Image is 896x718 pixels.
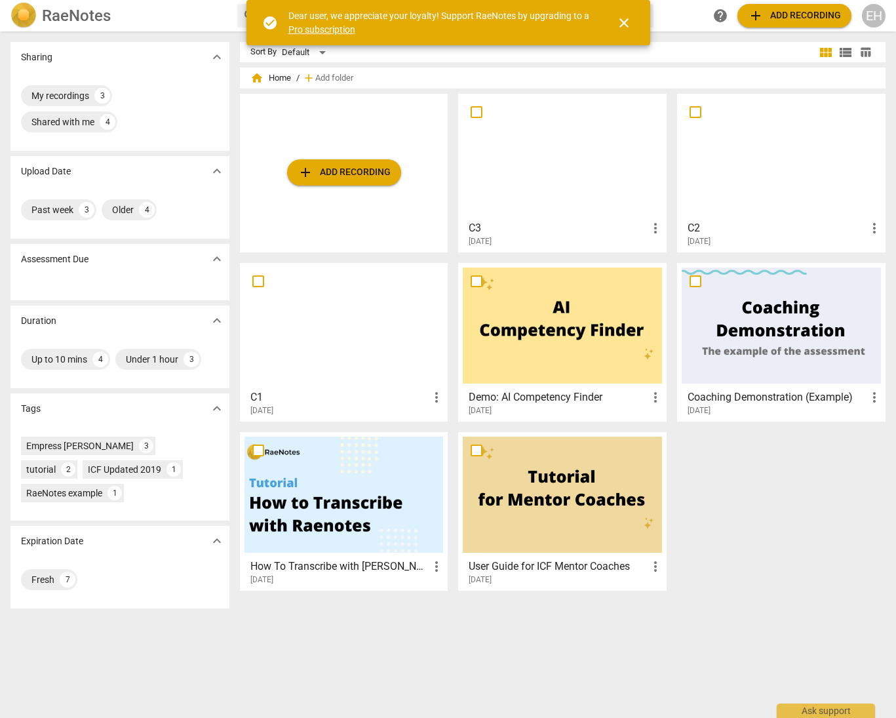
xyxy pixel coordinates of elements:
button: Tile view [816,43,836,62]
div: ICF Updated 2019 [88,463,161,476]
button: EH [862,4,886,28]
span: expand_more [209,163,225,179]
div: Older [112,203,134,216]
span: view_list [838,45,853,60]
span: help [712,8,728,24]
div: RaeNotes example [26,487,102,500]
a: C2[DATE] [682,98,881,247]
span: Add recording [298,165,391,180]
a: User Guide for ICF Mentor Coaches[DATE] [463,437,662,585]
h3: C2 [688,220,867,236]
p: Duration [21,314,56,328]
div: Default [282,42,330,63]
div: Shared with me [31,115,94,129]
div: 3 [184,351,199,367]
a: Demo: AI Competency Finder[DATE] [463,268,662,416]
a: Coaching Demonstration (Example)[DATE] [682,268,881,416]
span: check_circle [262,15,278,31]
a: C1[DATE] [244,268,444,416]
h3: C3 [469,220,648,236]
span: more_vert [867,389,882,405]
a: Pro subscription [288,24,355,35]
a: C3[DATE] [463,98,662,247]
div: 2 [61,462,75,477]
p: Upload Date [21,165,71,178]
div: Empress [PERSON_NAME] [26,439,134,452]
span: more_vert [648,389,663,405]
span: table_chart [859,46,872,58]
h3: Demo: AI Competency Finder [469,389,648,405]
span: / [296,73,300,83]
h3: How To Transcribe with RaeNotes [250,559,429,574]
span: more_vert [648,220,663,236]
span: [DATE] [250,574,273,586]
span: expand_more [209,401,225,416]
button: Show more [207,311,227,330]
div: 1 [166,462,181,477]
p: Assessment Due [21,252,88,266]
h2: RaeNotes [42,7,111,25]
span: [DATE] [688,405,711,416]
button: Table view [855,43,875,62]
h3: User Guide for ICF Mentor Coaches [469,559,648,574]
span: view_module [818,45,834,60]
div: Fresh [31,573,54,586]
span: more_vert [867,220,882,236]
span: expand_more [209,49,225,65]
span: search [243,8,258,24]
div: 7 [60,572,75,588]
div: Past week [31,203,73,216]
span: add [302,71,315,85]
span: expand_more [209,313,225,329]
div: My recordings [31,89,89,102]
span: more_vert [429,559,444,574]
a: LogoRaeNotes [10,3,227,29]
div: Under 1 hour [126,353,178,366]
div: 4 [139,202,155,218]
a: How To Transcribe with [PERSON_NAME][DATE] [244,437,444,585]
div: 3 [94,88,110,104]
div: 4 [92,351,108,367]
p: Tags [21,402,41,416]
span: home [250,71,263,85]
button: Show more [207,161,227,181]
button: Close [608,7,640,39]
span: [DATE] [688,236,711,247]
span: expand_more [209,533,225,549]
span: [DATE] [250,405,273,416]
span: [DATE] [469,236,492,247]
span: [DATE] [469,574,492,586]
div: 3 [139,439,153,453]
button: Show more [207,399,227,418]
button: List view [836,43,855,62]
button: Upload [287,159,401,186]
div: 4 [100,114,115,130]
button: Show more [207,531,227,551]
span: Home [250,71,291,85]
div: 3 [79,202,94,218]
span: more_vert [648,559,663,574]
span: more_vert [429,389,444,405]
div: Dear user, we appreciate your loyalty! Support RaeNotes by upgrading to a [288,9,593,36]
h3: C1 [250,389,429,405]
span: Add recording [748,8,841,24]
div: Sort By [250,47,277,57]
button: Show more [207,249,227,269]
a: Help [709,4,732,28]
span: expand_more [209,251,225,267]
span: add [298,165,313,180]
span: close [616,15,632,31]
p: Expiration Date [21,534,83,548]
div: 1 [107,486,122,500]
span: Add folder [315,73,353,83]
p: Sharing [21,50,52,64]
div: Ask support [777,704,875,718]
button: Upload [737,4,851,28]
img: Logo [10,3,37,29]
h3: Coaching Demonstration (Example) [688,389,867,405]
span: add [748,8,764,24]
button: Show more [207,47,227,67]
div: tutorial [26,463,56,476]
span: [DATE] [469,405,492,416]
